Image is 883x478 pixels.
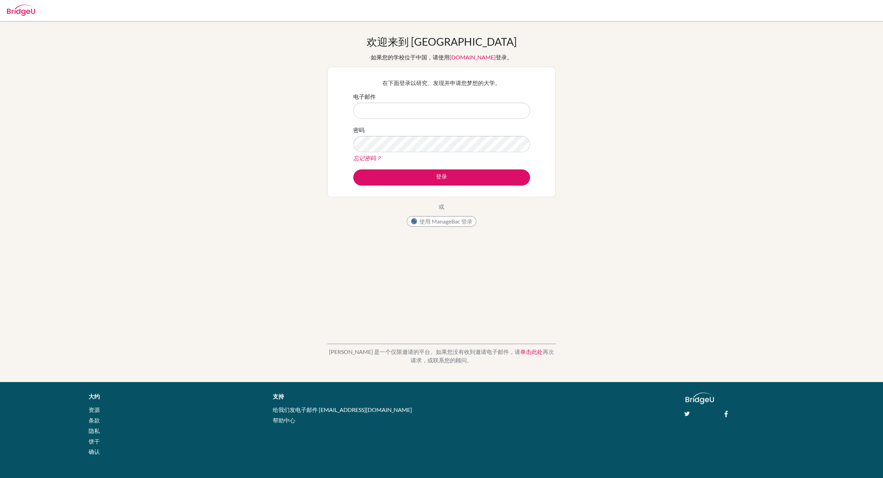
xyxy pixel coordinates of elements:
p: [PERSON_NAME] 是一个仅限邀请的平台。如果您没有收到邀请电子邮件，请 再次请求，或联系您的顾问。 [327,348,556,364]
a: 单击此处 [520,348,543,355]
p: 或 [439,202,444,211]
a: 资源 [89,406,100,413]
div: 如果您的学校位于中国，请使用 登录。 [371,53,513,62]
font: 使用 ManageBac 登录 [419,217,472,226]
a: 忘记密码？ [353,155,381,161]
img: logo_white@2x-f4f0deed5e89b7ecb1c2cc34c3e3d731f90f0f143d5ea2071677605dd97b5244.png [685,393,714,404]
label: 密码 [353,126,365,134]
img: 桥-U [7,5,35,16]
button: 登录 [353,169,530,186]
a: 饼干 [89,438,100,445]
h1: 欢迎来到 [GEOGRAPHIC_DATA] [367,35,517,48]
div: 大约 [89,393,257,401]
label: 电子邮件 [353,92,376,101]
a: [DOMAIN_NAME] [450,54,496,60]
a: 给我们发电子邮件 [EMAIL_ADDRESS][DOMAIN_NAME] [273,406,412,413]
a: 条款 [89,417,100,424]
a: 隐私 [89,427,100,434]
button: 使用 ManageBac 登录 [407,216,476,227]
a: 帮助中心 [273,417,295,424]
a: 确认 [89,448,100,455]
div: 支持 [273,393,432,401]
p: 在下面登录以研究、发现并申请您梦想的大学。 [353,79,530,87]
